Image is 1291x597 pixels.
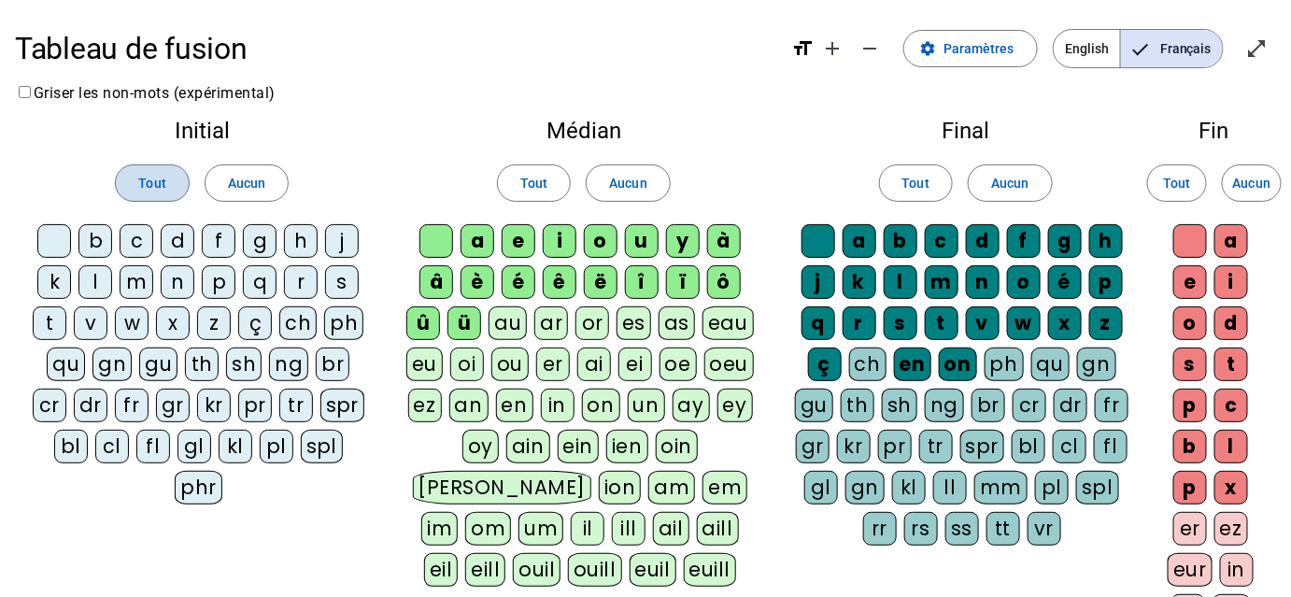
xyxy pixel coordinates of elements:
div: ein [558,430,600,463]
div: qu [47,348,85,381]
div: c [925,224,958,258]
div: un [628,389,665,422]
div: oeu [704,348,755,381]
button: Paramètres [903,30,1038,67]
div: gn [845,471,885,505]
button: Tout [497,164,571,202]
div: er [1173,512,1207,546]
div: ou [491,348,529,381]
div: sh [882,389,917,422]
div: ç [808,348,842,381]
div: ss [945,512,979,546]
mat-icon: settings [919,40,936,57]
div: br [316,348,349,381]
div: è [461,265,494,299]
div: b [78,224,112,258]
div: bl [54,430,88,463]
div: é [502,265,535,299]
div: ei [618,348,652,381]
div: pl [1035,471,1069,505]
span: Tout [1163,172,1190,194]
div: w [1007,306,1041,340]
div: cr [33,389,66,422]
div: b [1173,430,1207,463]
div: spl [1076,471,1119,505]
div: phr [175,471,222,505]
div: t [925,306,958,340]
div: a [843,224,876,258]
h2: Final [793,120,1138,142]
div: cr [1013,389,1046,422]
div: o [584,224,617,258]
div: i [1214,265,1248,299]
div: rs [904,512,938,546]
div: s [1173,348,1207,381]
div: y [666,224,700,258]
label: Griser les non-mots (expérimental) [15,84,276,102]
div: î [625,265,659,299]
div: g [1048,224,1082,258]
div: v [74,306,107,340]
div: e [1173,265,1207,299]
div: q [243,265,277,299]
div: d [1214,306,1248,340]
div: l [884,265,917,299]
button: Aucun [1222,164,1282,202]
div: oe [660,348,697,381]
div: ey [717,389,753,422]
div: k [37,265,71,299]
div: m [120,265,153,299]
div: il [571,512,604,546]
div: p [1173,471,1207,505]
span: Tout [138,172,165,194]
div: en [894,348,931,381]
div: c [120,224,153,258]
div: rr [863,512,897,546]
div: th [841,389,874,422]
mat-icon: remove [858,37,881,60]
span: English [1054,30,1120,67]
div: ien [606,430,648,463]
div: eu [406,348,443,381]
div: tr [279,389,313,422]
div: ü [447,306,481,340]
div: er [536,348,570,381]
div: oy [462,430,499,463]
div: l [1214,430,1248,463]
div: euill [684,553,736,587]
div: ay [673,389,710,422]
div: à [707,224,741,258]
div: b [884,224,917,258]
div: spl [301,430,344,463]
button: Tout [879,164,953,202]
div: dr [1054,389,1087,422]
div: fl [1094,430,1128,463]
h2: Médian [404,120,763,142]
div: a [1214,224,1248,258]
div: fr [1095,389,1128,422]
div: gr [796,430,830,463]
div: a [461,224,494,258]
div: ar [534,306,568,340]
input: Griser les non-mots (expérimental) [19,86,31,98]
div: es [617,306,651,340]
div: ô [707,265,741,299]
div: en [496,389,533,422]
div: s [884,306,917,340]
button: Augmenter la taille de la police [814,30,851,67]
span: Aucun [1233,172,1270,194]
div: d [161,224,194,258]
div: qu [1031,348,1070,381]
div: pr [878,430,912,463]
div: é [1048,265,1082,299]
button: Aucun [205,164,289,202]
div: p [1173,389,1207,422]
div: ouil [513,553,560,587]
div: ng [269,348,308,381]
span: Aucun [609,172,646,194]
div: in [1220,553,1254,587]
div: f [1007,224,1041,258]
button: Entrer en plein écran [1239,30,1276,67]
div: q [802,306,835,340]
div: ill [612,512,645,546]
